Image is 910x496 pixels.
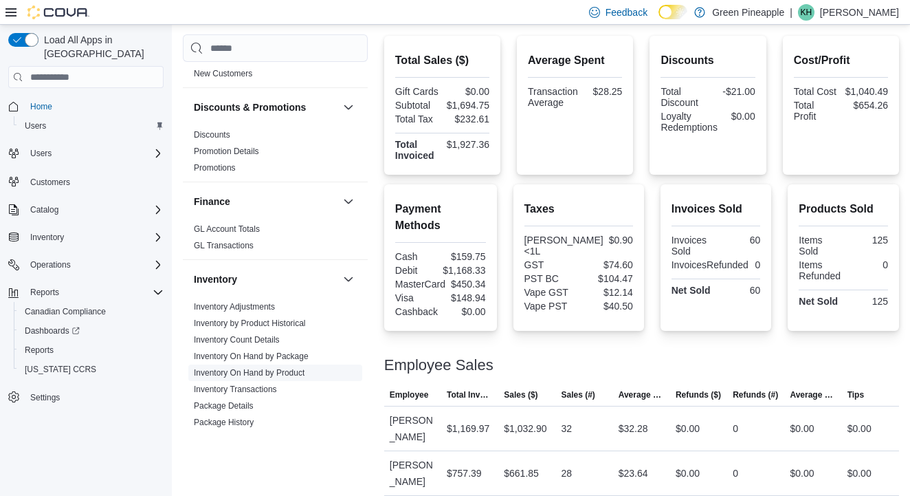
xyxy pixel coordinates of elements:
span: Customers [25,173,164,190]
button: Reports [3,283,169,302]
div: 32 [561,420,572,437]
button: Finance [194,195,337,208]
div: $32.28 [619,420,648,437]
button: Settings [3,387,169,407]
button: Home [3,96,169,116]
div: Finance [183,221,368,259]
strong: Total Invoiced [395,139,434,161]
button: Users [25,145,57,162]
button: Discounts & Promotions [194,100,337,114]
div: $28.25 [584,86,623,97]
div: $0.00 [445,86,489,97]
span: Home [30,101,52,112]
h2: Payment Methods [395,201,486,234]
h3: Finance [194,195,230,208]
div: $1,694.75 [445,100,489,111]
button: Finance [340,193,357,210]
div: Total Tax [395,114,440,125]
div: $1,927.36 [445,139,489,150]
span: Inventory [25,229,164,246]
button: Users [3,144,169,163]
div: 60 [719,285,761,296]
div: Visa [395,292,438,303]
div: Vape GST [524,287,576,298]
div: GST [524,259,576,270]
div: 60 [719,235,761,246]
a: New Customers [194,69,252,78]
div: $654.26 [843,100,888,111]
nav: Complex example [8,91,164,443]
span: Reports [25,284,164,301]
div: Items Refunded [799,259,841,281]
div: $40.50 [581,301,633,312]
p: | [790,4,792,21]
a: Home [25,98,58,115]
span: Dashboards [25,325,80,336]
a: GL Transactions [194,241,254,250]
span: Reports [30,287,59,298]
span: Load All Apps in [GEOGRAPHIC_DATA] [38,33,164,61]
div: $23.64 [619,465,648,482]
div: Loyalty Redemptions [661,111,718,133]
div: $159.75 [443,251,486,262]
h2: Discounts [661,52,755,69]
a: Dashboards [14,321,169,341]
p: [PERSON_NAME] [820,4,899,21]
div: $0.00 [847,465,872,482]
div: 125 [846,235,888,246]
div: MasterCard [395,279,445,290]
a: Canadian Compliance [19,303,111,320]
div: Gift Cards [395,86,440,97]
span: Refunds ($) [676,389,721,400]
span: [US_STATE] CCRS [25,364,96,375]
img: Cova [27,6,89,19]
span: Catalog [30,204,58,215]
span: Users [19,118,164,134]
span: Settings [30,392,60,403]
div: $0.00 [676,420,700,437]
h2: Taxes [524,201,633,217]
button: Users [14,116,169,136]
span: Employee [390,389,429,400]
span: Dashboards [19,323,164,339]
button: Operations [25,257,76,273]
div: 125 [846,296,888,307]
h2: Total Sales ($) [395,52,489,69]
div: $12.14 [581,287,633,298]
div: [PERSON_NAME] [384,451,441,495]
span: Tips [847,389,864,400]
button: Reports [14,341,169,360]
span: Users [25,120,46,131]
div: Karin Hamm [798,4,814,21]
span: Feedback [606,6,647,19]
div: $0.90 [609,235,633,246]
div: $232.61 [445,114,489,125]
a: Inventory On Hand by Product [194,368,304,378]
span: Users [25,145,164,162]
div: [PERSON_NAME] [384,407,441,451]
div: $1,168.33 [443,265,485,276]
h2: Invoices Sold [672,201,761,217]
a: Package History [194,418,254,427]
strong: Net Sold [799,296,838,307]
span: Home [25,98,164,115]
button: Catalog [3,200,169,219]
span: Washington CCRS [19,361,164,378]
span: KH [801,4,812,21]
h2: Products Sold [799,201,888,217]
div: $0.00 [790,465,814,482]
div: $74.60 [581,259,633,270]
div: 0 [733,420,738,437]
span: Users [30,148,52,159]
div: Items Sold [799,235,841,257]
a: Users [19,118,52,134]
a: Inventory by Product Historical [194,319,306,328]
div: $1,032.90 [504,420,546,437]
span: Reports [25,345,54,356]
span: Settings [25,389,164,406]
div: Total Profit [794,100,839,122]
a: Inventory Count Details [194,335,280,345]
button: Inventory [3,228,169,247]
h3: Employee Sales [384,357,493,374]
